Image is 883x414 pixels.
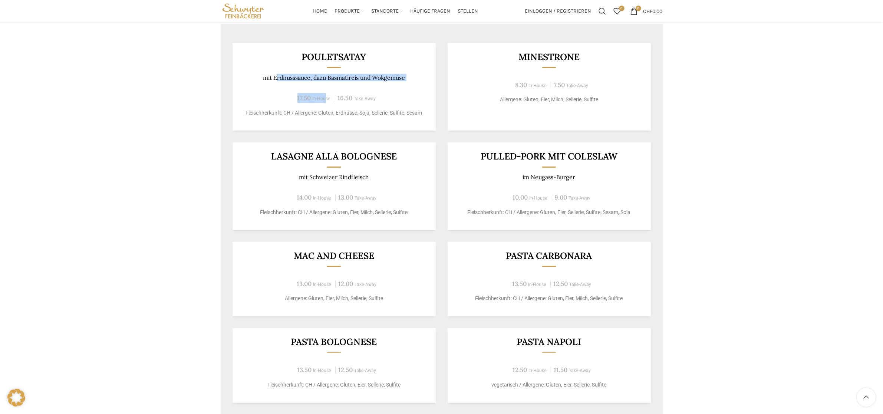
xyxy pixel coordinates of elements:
[335,4,364,19] a: Produkte
[554,366,567,374] span: 11.50
[530,195,548,201] span: In-House
[643,8,653,14] span: CHF
[241,208,426,216] p: Fleischherkunft: CH / Allergene: Gluten, Eier, Milch, Sellerie, Sulfite
[354,368,376,373] span: Take-Away
[515,81,527,89] span: 8.30
[313,195,331,201] span: In-House
[636,6,641,11] span: 0
[241,337,426,346] h3: Pasta Bolognese
[354,96,376,101] span: Take-Away
[619,6,625,11] span: 0
[569,368,591,373] span: Take-Away
[458,8,478,15] span: Stellen
[270,4,521,19] div: Main navigation
[457,174,642,181] p: im Neugass-Burger
[553,280,568,288] span: 12.50
[241,295,426,302] p: Allergene: Gluten, Eier, Milch, Sellerie, Sulfite
[528,83,547,88] span: In-House
[297,94,311,102] span: 17.50
[513,366,527,374] span: 12.50
[595,4,610,19] a: Suchen
[857,388,876,407] a: Scroll to top button
[521,4,595,19] a: Einloggen / Registrieren
[338,94,353,102] span: 16.50
[410,4,450,19] a: Häufige Fragen
[241,174,426,181] p: mit Schweizer Rindfleisch
[313,8,327,15] span: Home
[297,366,312,374] span: 13.50
[313,282,331,287] span: In-House
[338,193,353,201] span: 13.00
[241,109,426,117] p: Fleischherkunft: CH / Allergene: Gluten, Erdnüsse, Soja, Sellerie, Sulfite, Sesam
[457,152,642,161] h3: Pulled-Pork mit Coleslaw
[297,280,312,288] span: 13.00
[569,282,591,287] span: Take-Away
[528,282,546,287] span: In-House
[355,282,376,287] span: Take-Away
[241,381,426,389] p: Fleischherkunft: CH / Allergene: Gluten, Eier, Sellerie, Sulfite
[513,193,528,201] span: 10.00
[313,96,331,101] span: In-House
[457,96,642,103] p: Allergene: Gluten, Eier, Milch, Sellerie, Sulfite
[457,337,642,346] h3: Pasta Napoli
[457,381,642,389] p: vegetarisch / Allergene: Gluten, Eier, Sellerie, Sulfite
[241,251,426,260] h3: Mac and Cheese
[297,193,312,201] span: 14.00
[643,8,663,14] bdi: 0.00
[221,7,266,14] a: Site logo
[457,52,642,62] h3: Minestrone
[555,193,567,201] span: 9.00
[457,295,642,302] p: Fleischherkunft: CH / Allergene: Gluten, Eier, Milch, Sellerie, Sulfite
[313,368,331,373] span: In-House
[528,368,547,373] span: In-House
[241,74,426,81] p: mit Erdnusssauce, dazu Basmatireis und Wokgemüse
[241,52,426,62] h3: Pouletsatay
[371,4,403,19] a: Standorte
[241,152,426,161] h3: LASAGNE ALLA BOLOGNESE
[410,8,450,15] span: Häufige Fragen
[371,8,399,15] span: Standorte
[610,4,625,19] a: 0
[512,280,527,288] span: 13.50
[338,366,353,374] span: 12.50
[610,4,625,19] div: Meine Wunschliste
[457,251,642,260] h3: Pasta Carbonara
[627,4,666,19] a: 0 CHF0.00
[313,4,327,19] a: Home
[457,208,642,216] p: Fleischherkunft: CH / Allergene: Gluten, Eier, Sellerie, Sulfite, Sesam, Soja
[338,280,353,288] span: 12.00
[525,9,592,14] span: Einloggen / Registrieren
[355,195,376,201] span: Take-Away
[566,83,588,88] span: Take-Away
[458,4,478,19] a: Stellen
[569,195,591,201] span: Take-Away
[554,81,565,89] span: 7.50
[335,8,360,15] span: Produkte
